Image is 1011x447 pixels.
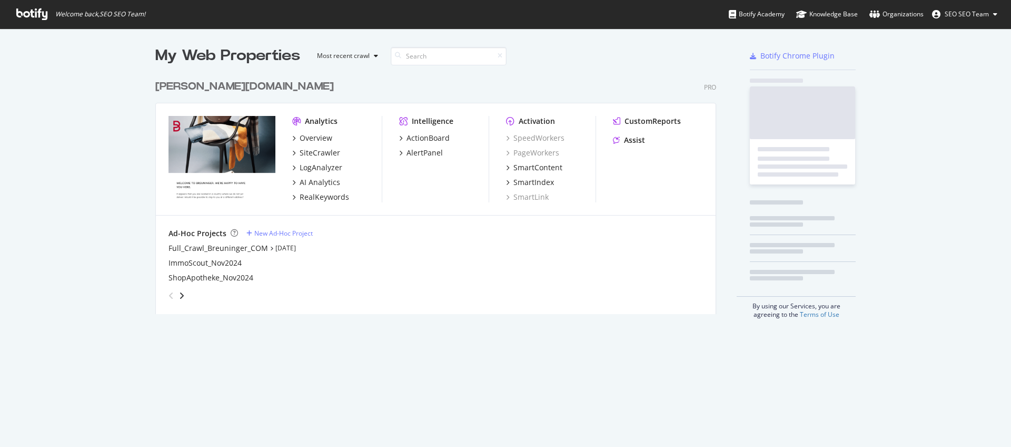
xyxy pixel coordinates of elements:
div: Organizations [869,9,924,20]
div: Overview [300,133,332,143]
a: Terms of Use [800,310,839,319]
span: SEO SEO Team [945,9,989,18]
a: ActionBoard [399,133,450,143]
div: Assist [624,135,645,145]
div: SiteCrawler [300,148,340,158]
div: angle-right [178,290,185,301]
a: SmartContent [506,162,562,173]
div: Most recent crawl [317,53,370,59]
button: Most recent crawl [309,47,382,64]
div: Botify Chrome Plugin [760,51,835,61]
img: breuninger.com [168,116,275,201]
div: Pro [704,83,716,92]
div: My Web Properties [155,45,300,66]
div: Analytics [305,116,338,127]
div: New Ad-Hoc Project [254,229,313,238]
a: ShopApotheke_Nov2024 [168,273,253,283]
a: SiteCrawler [292,148,340,158]
div: AI Analytics [300,177,340,188]
div: SmartIndex [513,177,554,188]
a: [DATE] [275,244,296,252]
button: SEO SEO Team [924,6,1006,23]
div: SmartContent [513,162,562,173]
div: Ad-Hoc Projects [168,228,226,239]
div: LogAnalyzer [300,162,342,173]
span: Welcome back, SEO SEO Team ! [55,10,145,18]
a: Overview [292,133,332,143]
a: AI Analytics [292,177,340,188]
div: CustomReports [625,116,681,127]
a: ImmoScout_Nov2024 [168,258,242,268]
a: PageWorkers [506,148,559,158]
a: AlertPanel [399,148,443,158]
a: Assist [613,135,645,145]
a: SmartLink [506,192,549,202]
a: SmartIndex [506,177,554,188]
a: LogAnalyzer [292,162,342,173]
div: Intelligence [412,116,453,127]
a: CustomReports [613,116,681,127]
input: Search [391,47,507,65]
div: AlertPanel [407,148,443,158]
a: RealKeywords [292,192,349,202]
div: Knowledge Base [796,9,858,20]
a: Botify Chrome Plugin [750,51,835,61]
div: Botify Academy [729,9,785,20]
div: By using our Services, you are agreeing to the [737,296,856,319]
div: [PERSON_NAME][DOMAIN_NAME] [155,79,334,94]
a: SpeedWorkers [506,133,564,143]
a: Full_Crawl_Breuninger_COM [168,243,268,254]
a: New Ad-Hoc Project [246,229,313,238]
div: grid [155,66,725,314]
div: RealKeywords [300,192,349,202]
a: [PERSON_NAME][DOMAIN_NAME] [155,79,338,94]
div: Activation [519,116,555,127]
div: ActionBoard [407,133,450,143]
div: angle-left [164,287,178,304]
